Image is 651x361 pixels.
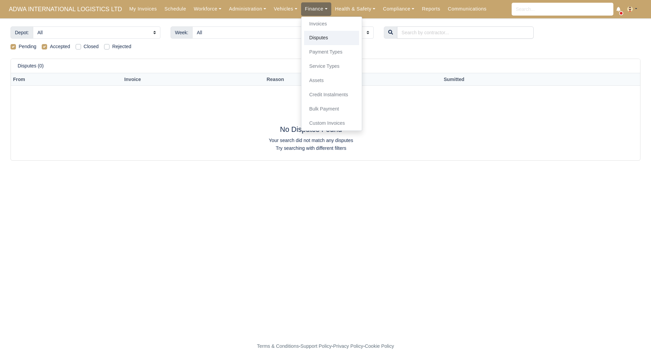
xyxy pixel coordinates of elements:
[304,31,359,45] a: Disputes
[14,94,608,152] div: No Disputes Found
[304,17,359,31] a: Invoices
[333,343,363,349] a: Privacy Policy
[444,2,491,16] a: Communications
[122,73,264,86] th: Invoice
[19,43,36,51] label: Pending
[14,125,608,134] h4: No Disputes Found
[304,45,359,59] a: Payment Types
[84,43,99,51] label: Closed
[5,3,125,16] a: ADWA INTERNATIONAL LOGISTICS LTD
[331,2,379,16] a: Health & Safety
[529,282,651,361] iframe: Chat Widget
[11,73,122,86] th: From
[304,102,359,116] a: Bulk Payment
[397,26,534,39] input: Search by contractor...
[18,63,44,69] h6: Disputes (0)
[190,2,225,16] a: Workforce
[304,88,359,102] a: Credit Instalments
[125,2,161,16] a: My Invoices
[112,43,131,51] label: Rejected
[5,2,125,16] span: ADWA INTERNATIONAL LOGISTICS LTD
[161,2,190,16] a: Schedule
[304,116,359,131] a: Custom Invoices
[270,2,301,16] a: Vehicles
[304,59,359,74] a: Service Types
[441,73,611,86] th: Sumitted
[264,73,412,86] th: Reason
[50,43,70,51] label: Accepted
[304,74,359,88] a: Assets
[512,3,613,16] input: Search...
[301,2,331,16] a: Finance
[14,137,608,152] p: Your search did not match any disputes Try searching with different filters
[171,26,193,39] span: Week:
[365,343,394,349] a: Cookie Policy
[11,26,33,39] span: Depot:
[418,2,444,16] a: Reports
[225,2,270,16] a: Administration
[379,2,418,16] a: Compliance
[257,343,299,349] a: Terms & Conditions
[300,343,332,349] a: Support Policy
[132,342,519,350] div: - - -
